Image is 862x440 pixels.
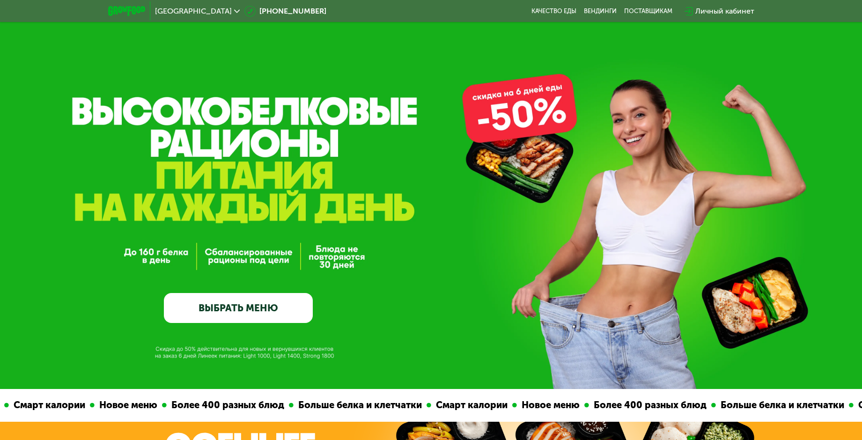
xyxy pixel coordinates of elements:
[293,398,426,412] div: Больше белка и клетчатки
[155,7,232,15] span: [GEOGRAPHIC_DATA]
[516,398,583,412] div: Новое меню
[244,6,326,17] a: [PHONE_NUMBER]
[430,398,511,412] div: Смарт калории
[166,398,288,412] div: Более 400 разных блюд
[94,398,161,412] div: Новое меню
[715,398,848,412] div: Больше белка и клетчатки
[164,293,313,323] a: ВЫБРАТЬ МЕНЮ
[8,398,89,412] div: Смарт калории
[531,7,576,15] a: Качество еды
[624,7,672,15] div: поставщикам
[588,398,710,412] div: Более 400 разных блюд
[695,6,754,17] div: Личный кабинет
[584,7,617,15] a: Вендинги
